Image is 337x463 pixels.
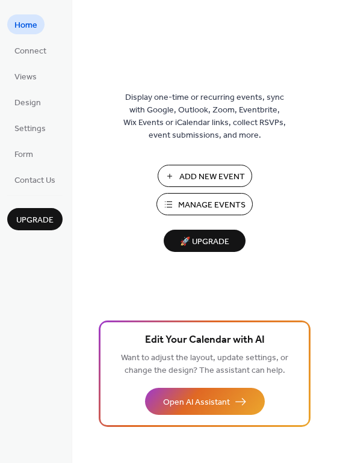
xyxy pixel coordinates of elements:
[164,230,246,252] button: 🚀 Upgrade
[178,199,246,212] span: Manage Events
[14,71,37,84] span: Views
[163,396,230,409] span: Open AI Assistant
[14,19,37,32] span: Home
[158,165,252,187] button: Add New Event
[16,214,54,227] span: Upgrade
[14,123,46,135] span: Settings
[7,118,53,138] a: Settings
[121,350,288,379] span: Want to adjust the layout, update settings, or change the design? The assistant can help.
[179,171,245,183] span: Add New Event
[14,97,41,109] span: Design
[14,149,33,161] span: Form
[156,193,253,215] button: Manage Events
[7,40,54,60] a: Connect
[7,144,40,164] a: Form
[7,66,44,86] a: Views
[145,332,265,349] span: Edit Your Calendar with AI
[14,174,55,187] span: Contact Us
[7,92,48,112] a: Design
[7,170,63,189] a: Contact Us
[171,234,238,250] span: 🚀 Upgrade
[14,45,46,58] span: Connect
[7,14,45,34] a: Home
[145,388,265,415] button: Open AI Assistant
[123,91,286,142] span: Display one-time or recurring events, sync with Google, Outlook, Zoom, Eventbrite, Wix Events or ...
[7,208,63,230] button: Upgrade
